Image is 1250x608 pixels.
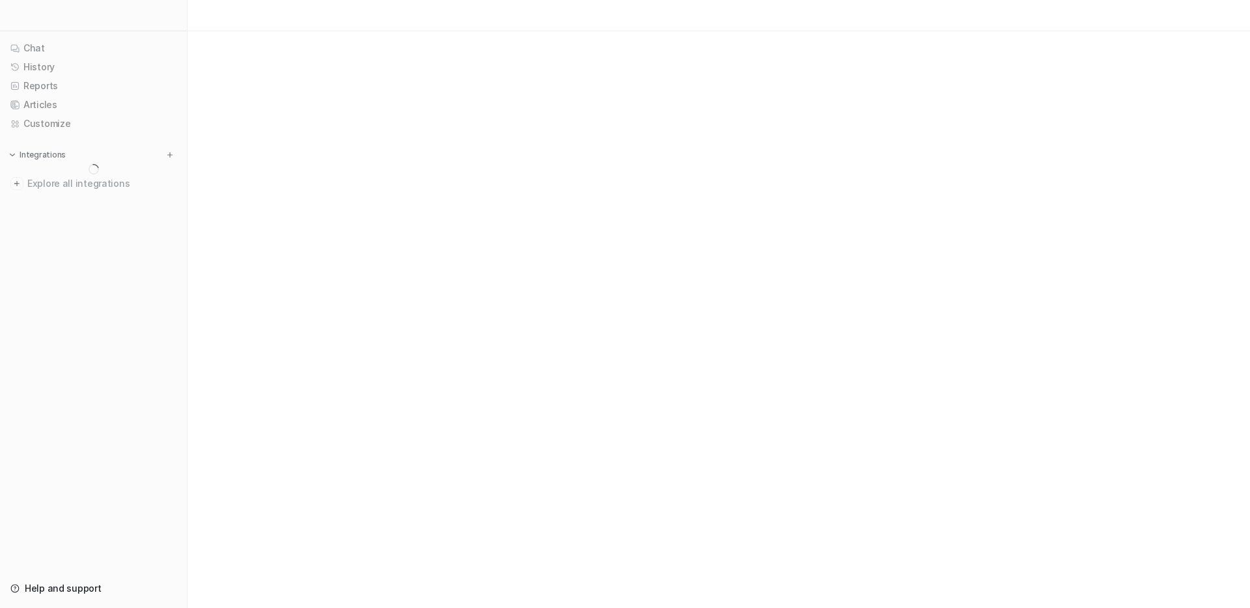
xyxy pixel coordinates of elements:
span: Explore all integrations [27,173,176,194]
a: Explore all integrations [5,174,182,193]
a: Chat [5,39,182,57]
a: Reports [5,77,182,95]
a: Customize [5,115,182,133]
a: Help and support [5,579,182,598]
a: Articles [5,96,182,114]
button: Integrations [5,148,70,161]
img: expand menu [8,150,17,159]
img: menu_add.svg [165,150,174,159]
img: explore all integrations [10,177,23,190]
p: Integrations [20,150,66,160]
a: History [5,58,182,76]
